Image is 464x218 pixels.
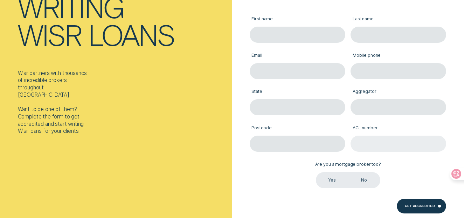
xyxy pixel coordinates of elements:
[250,12,345,27] label: First name
[351,84,446,99] label: Aggregator
[351,12,446,27] label: Last name
[250,121,345,136] label: Postcode
[351,48,446,63] label: Mobile phone
[18,21,82,48] div: Wisr
[397,199,446,213] button: Get Accredited
[316,172,348,188] label: Yes
[18,70,93,135] div: Wisr partners with thousands of incredible brokers throughout [GEOGRAPHIC_DATA]. Want to be one o...
[88,21,175,48] div: loans
[250,84,345,99] label: State
[313,157,383,172] label: Are you a mortgage broker too?
[250,48,345,63] label: Email
[351,121,446,136] label: ACL number
[348,172,380,188] label: No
